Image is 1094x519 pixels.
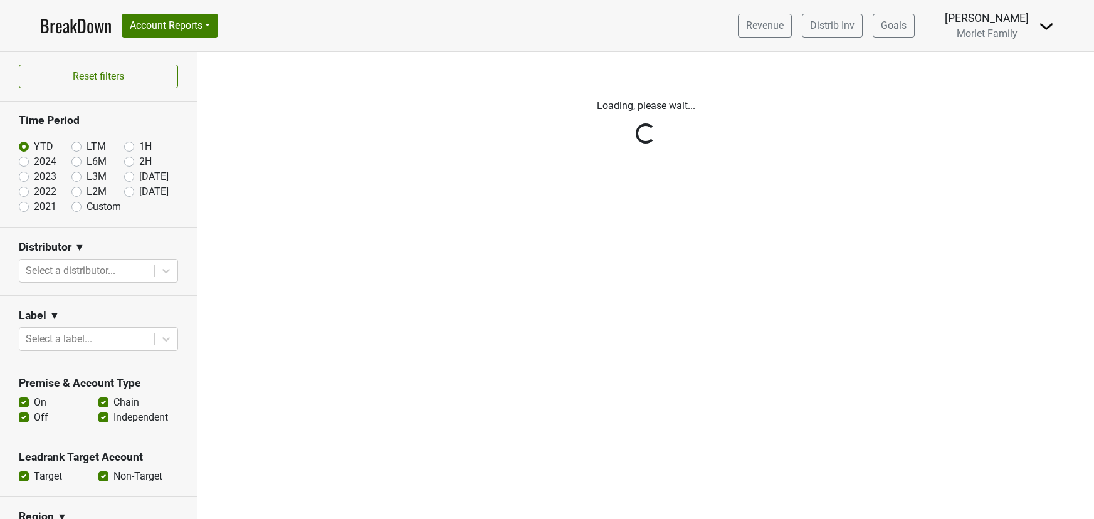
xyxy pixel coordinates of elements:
img: Dropdown Menu [1039,19,1054,34]
div: [PERSON_NAME] [945,10,1029,26]
a: Goals [873,14,915,38]
span: Morlet Family [957,28,1018,39]
a: BreakDown [40,13,112,39]
p: Loading, please wait... [298,98,994,113]
a: Revenue [738,14,792,38]
button: Account Reports [122,14,218,38]
a: Distrib Inv [802,14,863,38]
